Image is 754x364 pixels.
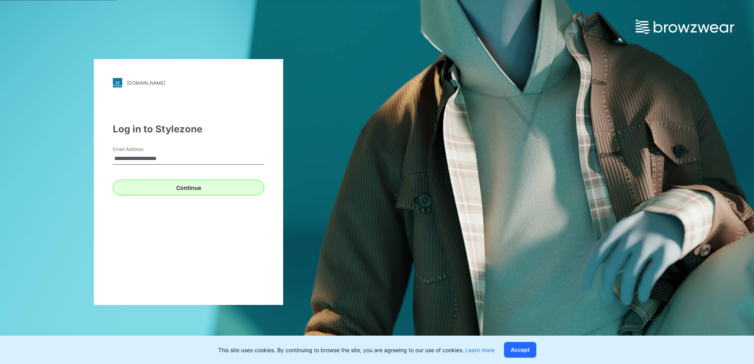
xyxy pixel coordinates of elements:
[504,342,536,358] button: Accept
[127,80,165,86] div: [DOMAIN_NAME]
[218,346,495,354] p: This site uses cookies. By continuing to browse the site, you are agreeing to our use of cookies.
[113,180,264,195] button: Continue
[636,20,734,34] img: browzwear-logo.e42bd6dac1945053ebaf764b6aa21510.svg
[113,146,168,153] label: Email Address
[113,78,264,87] a: [DOMAIN_NAME]
[465,347,495,353] a: Learn more
[113,78,122,87] img: stylezone-logo.562084cfcfab977791bfbf7441f1a819.svg
[113,122,264,136] div: Log in to Stylezone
